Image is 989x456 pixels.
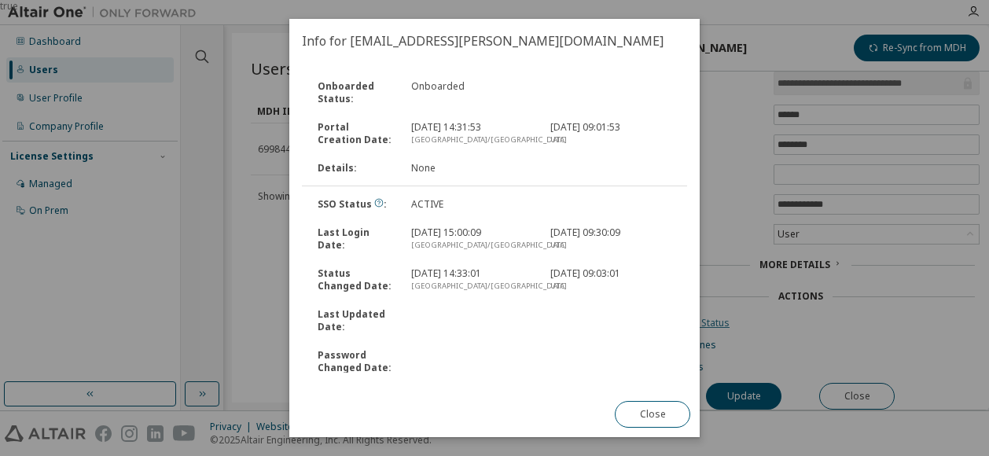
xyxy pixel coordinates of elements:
[541,226,681,252] div: [DATE] 09:30:09
[289,19,700,63] h2: Info for [EMAIL_ADDRESS][PERSON_NAME][DOMAIN_NAME]
[308,121,402,146] div: Portal Creation Date :
[411,280,532,292] div: [GEOGRAPHIC_DATA]/[GEOGRAPHIC_DATA]
[308,162,402,175] div: Details :
[402,198,542,211] div: ACTIVE
[402,121,542,146] div: [DATE] 14:31:53
[308,308,402,333] div: Last Updated Date :
[615,401,690,428] button: Close
[550,239,671,252] div: UTC
[402,162,542,175] div: None
[308,198,402,211] div: SSO Status :
[308,226,402,252] div: Last Login Date :
[402,226,542,252] div: [DATE] 15:00:09
[402,267,542,292] div: [DATE] 14:33:01
[541,267,681,292] div: [DATE] 09:03:01
[411,134,532,146] div: [GEOGRAPHIC_DATA]/[GEOGRAPHIC_DATA]
[402,80,542,105] div: Onboarded
[550,280,671,292] div: UTC
[308,80,402,105] div: Onboarded Status :
[308,267,402,292] div: Status Changed Date :
[411,239,532,252] div: [GEOGRAPHIC_DATA]/[GEOGRAPHIC_DATA]
[541,121,681,146] div: [DATE] 09:01:53
[550,134,671,146] div: UTC
[308,349,402,374] div: Password Changed Date :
